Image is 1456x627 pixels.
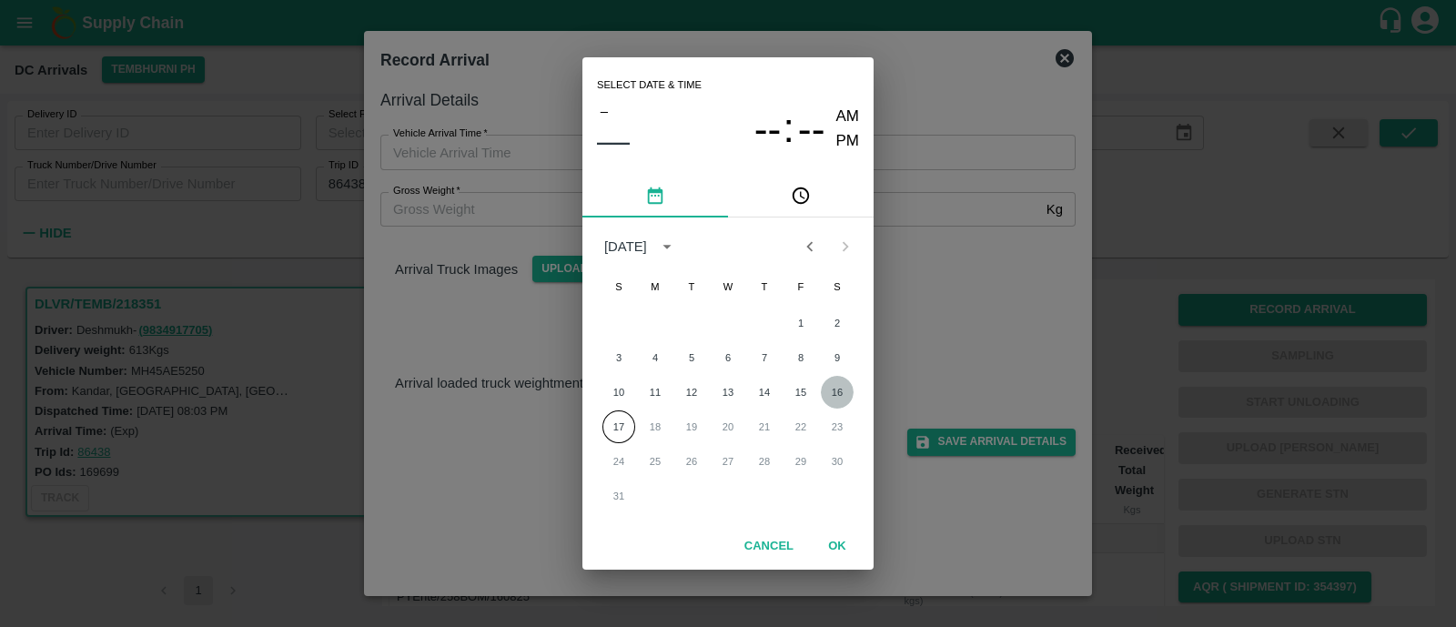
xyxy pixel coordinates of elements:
[604,237,647,257] div: [DATE]
[821,341,854,374] button: 9
[712,341,744,374] button: 6
[597,72,702,99] span: Select date & time
[737,531,801,562] button: Cancel
[821,268,854,305] span: Saturday
[602,410,635,443] button: 17
[728,174,874,217] button: pick time
[712,268,744,305] span: Wednesday
[639,268,672,305] span: Monday
[748,376,781,409] button: 14
[808,531,866,562] button: OK
[798,105,825,153] button: --
[783,105,794,153] span: :
[582,174,728,217] button: pick date
[784,268,817,305] span: Friday
[821,376,854,409] button: 16
[748,341,781,374] button: 7
[675,376,708,409] button: 12
[597,123,630,159] button: ––
[784,307,817,339] button: 1
[798,106,825,153] span: --
[675,341,708,374] button: 5
[602,268,635,305] span: Sunday
[754,105,782,153] button: --
[836,129,860,154] button: PM
[602,341,635,374] button: 3
[639,376,672,409] button: 11
[712,376,744,409] button: 13
[652,232,682,261] button: calendar view is open, switch to year view
[784,376,817,409] button: 15
[748,268,781,305] span: Thursday
[639,341,672,374] button: 4
[601,99,608,123] span: –
[597,99,612,123] button: –
[793,229,827,264] button: Previous month
[754,106,782,153] span: --
[675,268,708,305] span: Tuesday
[836,105,860,129] button: AM
[784,341,817,374] button: 8
[602,376,635,409] button: 10
[821,307,854,339] button: 2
